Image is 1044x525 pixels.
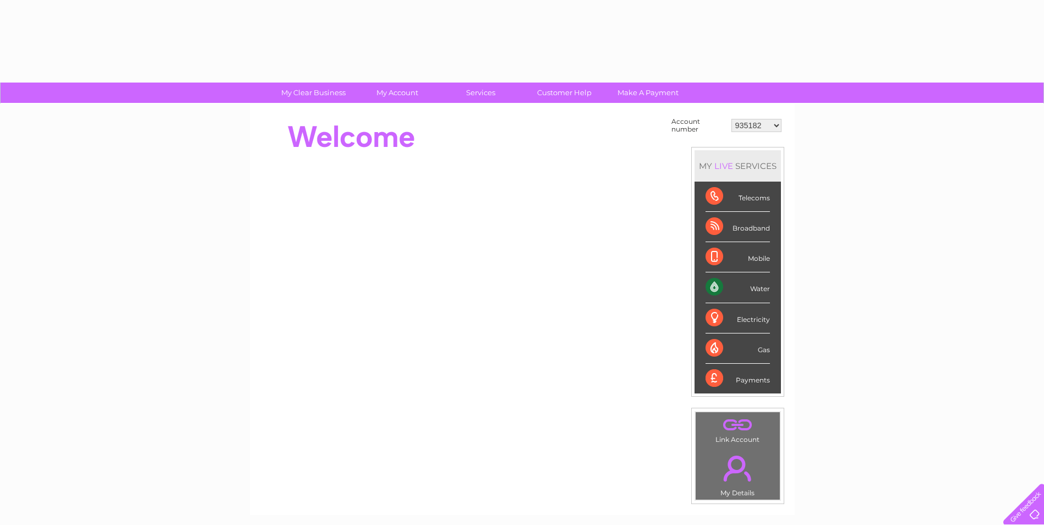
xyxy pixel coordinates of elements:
td: Link Account [695,412,780,446]
a: . [698,449,777,488]
a: Make A Payment [603,83,693,103]
td: Account number [669,115,729,136]
div: Mobile [706,242,770,272]
div: Broadband [706,212,770,242]
div: LIVE [712,161,735,171]
a: Customer Help [519,83,610,103]
div: Gas [706,333,770,364]
a: Services [435,83,526,103]
div: Telecoms [706,182,770,212]
div: Payments [706,364,770,393]
a: My Account [352,83,442,103]
td: My Details [695,446,780,500]
a: My Clear Business [268,83,359,103]
div: Water [706,272,770,303]
div: Electricity [706,303,770,333]
div: MY SERVICES [695,150,781,182]
a: . [698,415,777,434]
